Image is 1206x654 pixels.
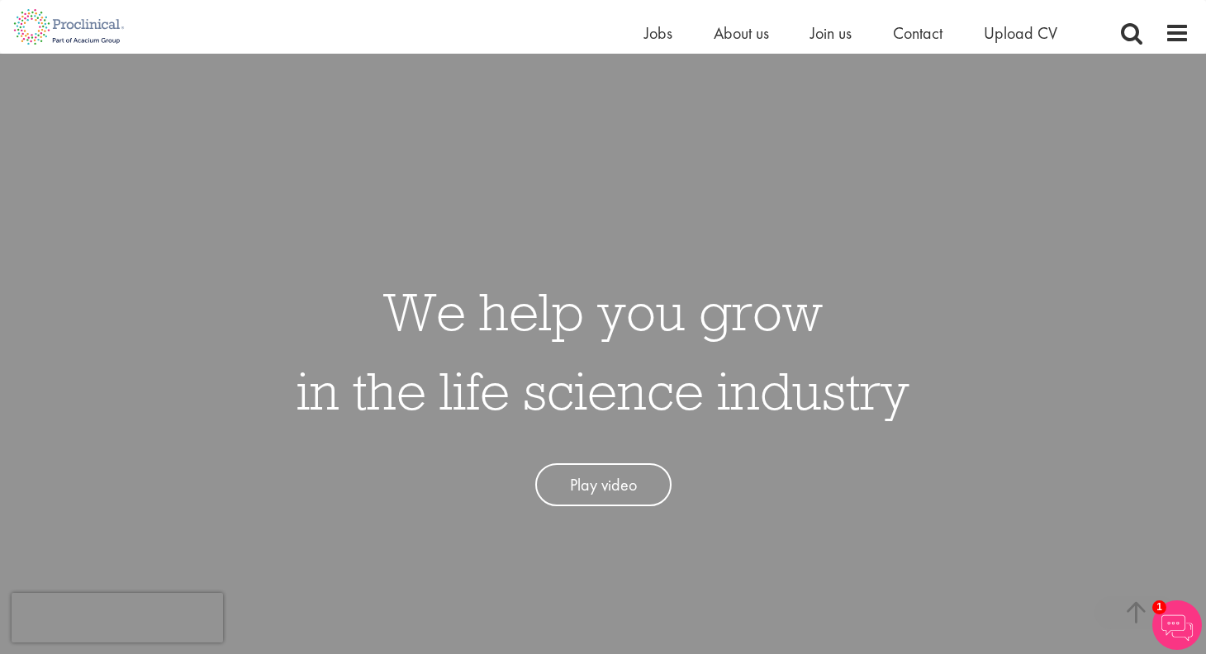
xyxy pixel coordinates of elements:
img: Chatbot [1152,600,1202,650]
span: 1 [1152,600,1166,614]
a: Play video [535,463,672,507]
a: Join us [810,22,852,44]
a: Jobs [644,22,672,44]
h1: We help you grow in the life science industry [297,272,909,430]
a: Contact [893,22,942,44]
a: Upload CV [984,22,1057,44]
a: About us [714,22,769,44]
